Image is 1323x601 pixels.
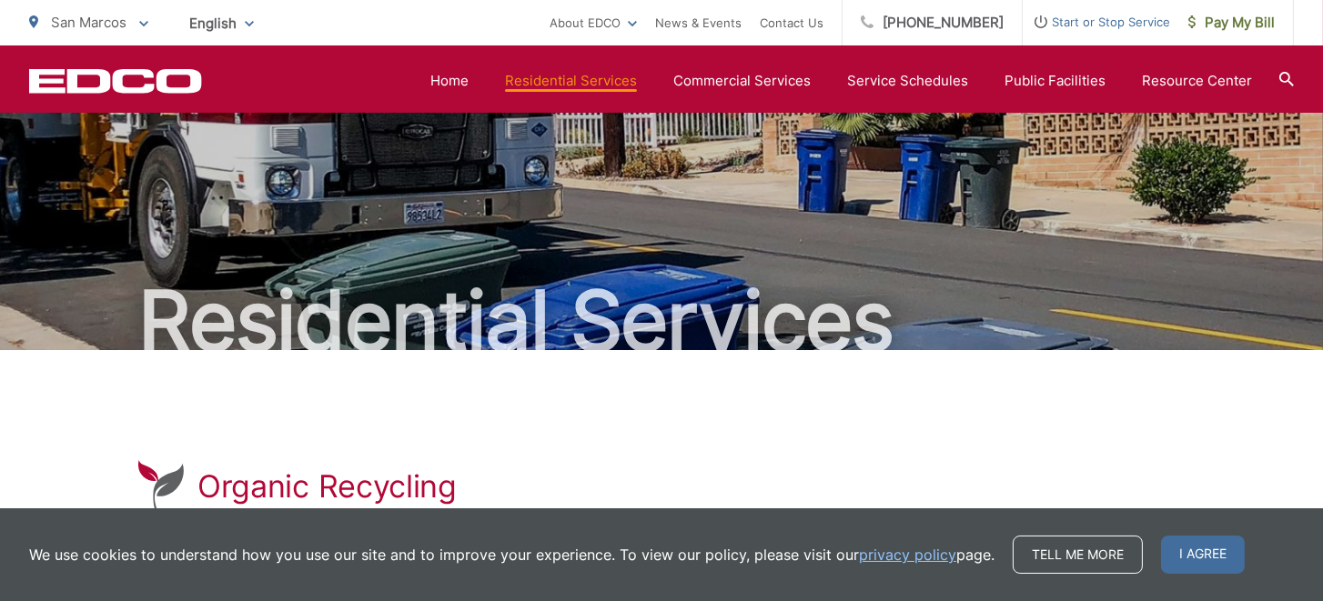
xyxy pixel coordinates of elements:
[655,12,742,34] a: News & Events
[505,70,637,92] a: Residential Services
[673,70,811,92] a: Commercial Services
[51,14,126,31] span: San Marcos
[430,70,469,92] a: Home
[859,544,956,566] a: privacy policy
[1142,70,1252,92] a: Resource Center
[176,7,268,39] span: English
[29,68,202,94] a: EDCD logo. Return to the homepage.
[847,70,968,92] a: Service Schedules
[760,12,823,34] a: Contact Us
[29,544,995,566] p: We use cookies to understand how you use our site and to improve your experience. To view our pol...
[197,468,457,505] h1: Organic Recycling
[1013,536,1143,574] a: Tell me more
[1161,536,1245,574] span: I agree
[29,275,1294,366] h2: Residential Services
[550,12,637,34] a: About EDCO
[1188,12,1275,34] span: Pay My Bill
[1005,70,1106,92] a: Public Facilities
